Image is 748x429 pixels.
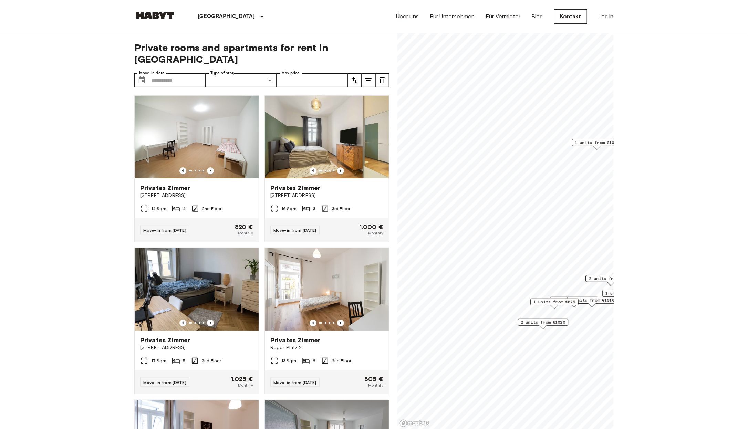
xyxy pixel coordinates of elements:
span: Privates Zimmer [140,336,190,344]
span: 1.025 € [231,376,253,382]
button: Previous image [179,167,186,174]
span: Monthly [238,382,253,388]
span: 4 [183,206,186,212]
a: Marketing picture of unit DE-02-039-01MPrevious imagePrevious imagePrivates ZimmerReger Platz 213... [264,248,389,394]
span: 13 Sqm [281,358,296,364]
img: Marketing picture of unit DE-02-007-006-03HF [265,96,389,178]
span: [STREET_ADDRESS] [270,192,383,199]
button: Previous image [337,320,344,326]
span: 3 [313,206,315,212]
span: [STREET_ADDRESS] [140,192,253,199]
span: Move-in from [DATE] [143,380,186,385]
span: Move-in from [DATE] [273,228,316,233]
button: tune [362,73,375,87]
div: Map marker [586,275,637,286]
img: Marketing picture of unit DE-02-020-04M [135,96,259,178]
span: Monthly [368,230,383,236]
span: 2nd Floor [332,358,351,364]
img: Marketing picture of unit DE-02-039-01M [265,248,389,331]
span: 6 [313,358,315,364]
span: Private rooms and apartments for rent in [GEOGRAPHIC_DATA] [134,42,389,65]
span: Privates Zimmer [140,184,190,192]
label: Move-in date [139,70,165,76]
button: Choose date [135,73,149,87]
span: 1.000 € [360,224,383,230]
span: 820 € [235,224,253,230]
span: Reger Platz 2 [270,344,383,351]
a: Log in [598,12,614,21]
a: Marketing picture of unit DE-02-020-04MPrevious imagePrevious imagePrivates Zimmer[STREET_ADDRESS... [134,95,259,242]
a: Über uns [396,12,419,21]
div: Map marker [567,297,618,307]
div: Map marker [518,319,569,329]
button: Previous image [207,320,214,326]
button: Previous image [310,320,316,326]
p: [GEOGRAPHIC_DATA] [198,12,255,21]
label: Type of stay [210,70,235,76]
span: Privates Zimmer [270,184,320,192]
span: 3rd Floor [332,206,350,212]
span: 16 Sqm [281,206,297,212]
span: Monthly [368,382,383,388]
a: Kontakt [554,9,587,24]
button: Previous image [310,167,316,174]
button: Previous image [207,167,214,174]
img: Marketing picture of unit DE-02-024-001-03HF [135,248,259,331]
a: Für Vermieter [486,12,520,21]
div: Map marker [572,139,623,150]
div: Map marker [602,290,651,301]
span: [STREET_ADDRESS] [140,344,253,351]
a: Mapbox logo [399,419,430,427]
span: 1 units from €875 [533,299,575,305]
img: Habyt [134,12,176,19]
span: Move-in from [DATE] [273,380,316,385]
span: 2nd Floor [202,206,221,212]
span: 1 units from €1020 [575,139,620,146]
a: Marketing picture of unit DE-02-024-001-03HFPrevious imagePrevious imagePrivates Zimmer[STREET_AD... [134,248,259,394]
span: 1 units from €1010 [570,297,615,303]
span: 2 units from €1020 [521,319,565,325]
span: 1 units from €885 [605,290,647,296]
div: Map marker [530,299,579,309]
span: 5 [183,358,185,364]
button: tune [348,73,362,87]
span: Privates Zimmer [270,336,320,344]
a: Blog [531,12,543,21]
div: Map marker [550,297,598,307]
button: Previous image [337,167,344,174]
a: Für Unternehmen [430,12,475,21]
span: Move-in from [DATE] [143,228,186,233]
span: 2 units from €1000 [589,275,634,282]
button: Previous image [179,320,186,326]
span: 17 Sqm [151,358,166,364]
span: Monthly [238,230,253,236]
span: 805 € [364,376,383,382]
span: 2 units from €820 [553,297,595,303]
span: 14 Sqm [151,206,166,212]
a: Marketing picture of unit DE-02-007-006-03HFPrevious imagePrevious imagePrivates Zimmer[STREET_AD... [264,95,389,242]
span: 2nd Floor [202,358,221,364]
button: tune [375,73,389,87]
label: Max price [281,70,300,76]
